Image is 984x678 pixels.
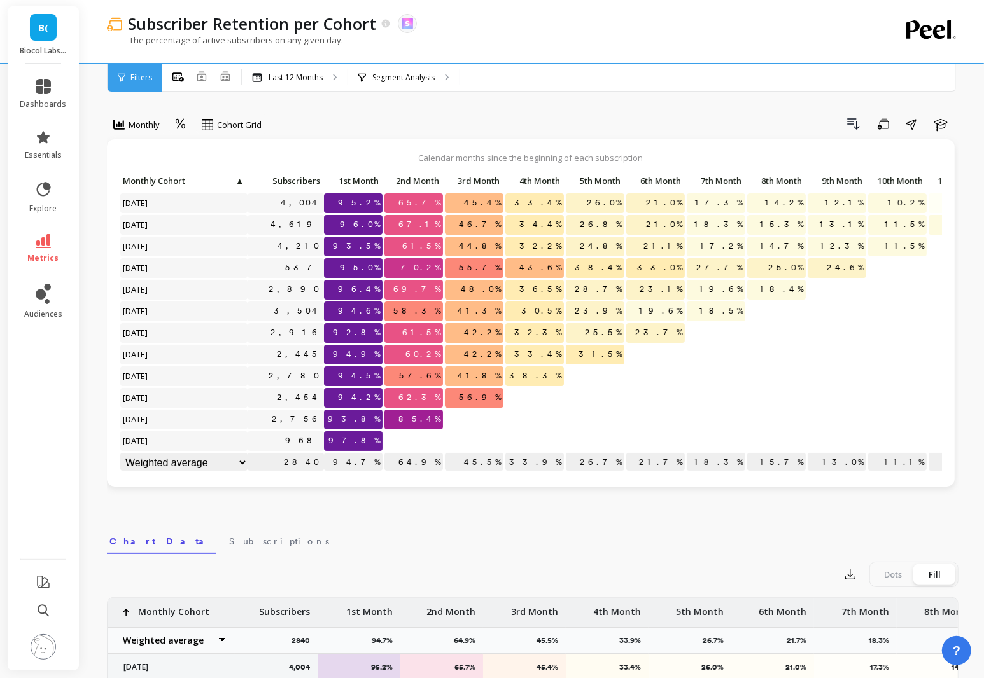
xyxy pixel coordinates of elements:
p: 17.3% [822,662,889,672]
p: 94.7% [372,635,400,646]
span: 30.5% [519,301,564,321]
span: 57.6% [397,366,443,385]
span: 25.0% [766,258,806,277]
span: 41.3% [455,301,503,321]
span: 85.4% [396,410,443,429]
div: Toggle SortBy [747,172,807,191]
span: [DATE] [120,388,151,407]
span: dashboards [20,99,67,109]
span: ? [953,642,960,660]
div: Toggle SortBy [626,172,686,191]
a: 2,454 [274,388,324,407]
p: 64.9% [384,453,443,472]
p: 26.7% [703,635,731,646]
a: 4,619 [268,215,324,234]
div: Fill [914,564,956,585]
span: 7th Month [689,176,742,186]
span: 18.5% [697,301,745,321]
span: 65.7% [396,193,443,212]
span: 41.8% [455,366,503,385]
p: Monthly Cohort [138,598,209,618]
span: [DATE] [120,258,151,277]
p: 2nd Month [384,172,443,190]
p: 26.0% [657,662,724,672]
span: 24.8% [577,237,624,256]
span: 92.8% [330,323,383,342]
span: 10th Month [871,176,923,186]
span: [DATE] [120,345,151,364]
p: 21.7% [626,453,685,472]
p: Last 12 Months [269,73,323,83]
span: [DATE] [120,193,151,212]
p: 4th Month [505,172,564,190]
p: 95.2% [326,662,393,672]
span: 38.3% [507,366,564,385]
span: 33.0% [635,258,685,277]
span: 61.5% [400,323,443,342]
p: 4th Month [593,598,641,618]
p: 33.9% [619,635,649,646]
span: 11th Month [931,176,983,186]
div: Toggle SortBy [686,172,747,191]
p: 3rd Month [511,598,558,618]
p: 14.2% [905,662,972,672]
span: 3rd Month [447,176,500,186]
p: 10th Month [868,172,927,190]
span: [DATE] [120,301,151,321]
p: 2840 [292,635,318,646]
span: Subscribers [250,176,320,186]
span: 25.5% [582,323,624,342]
span: 23.9% [572,301,624,321]
a: 4,210 [275,237,324,256]
p: 2nd Month [426,598,475,618]
a: 2,916 [268,323,324,342]
p: 5th Month [566,172,624,190]
p: 11.1% [868,453,927,472]
a: 2,780 [266,366,324,385]
span: 94.9% [330,345,383,364]
span: 2nd Month [387,176,439,186]
span: 12.1% [822,193,866,212]
div: Toggle SortBy [868,172,928,191]
span: 13.1% [817,215,866,234]
p: 7th Month [841,598,889,618]
p: 26.7% [566,453,624,472]
p: 15.7% [747,453,806,472]
span: 21.0% [643,193,685,212]
span: 14.7% [757,237,806,256]
span: 32.2% [517,237,564,256]
a: 2,890 [266,280,324,299]
p: 9th Month [808,172,866,190]
span: 38.4% [572,258,624,277]
span: 23.7% [633,323,685,342]
span: 9th Month [810,176,862,186]
p: 1st Month [324,172,383,190]
span: 1st Month [327,176,379,186]
span: 28.7% [572,280,624,299]
p: Subscriber Retention per Cohort [129,13,377,34]
span: 61.5% [400,237,443,256]
p: The percentage of active subscribers on any given day. [107,34,343,46]
span: 94.2% [335,388,383,407]
span: 56.9% [456,388,503,407]
p: 2840 [248,453,324,472]
span: 46.7% [456,215,503,234]
span: 94.5% [335,366,383,385]
p: 45.5% [537,635,566,646]
div: Toggle SortBy [444,172,505,191]
span: 33.4% [512,345,564,364]
span: 5th Month [568,176,621,186]
span: 67.1% [396,215,443,234]
span: Filters [130,73,152,83]
span: 15.3% [757,215,806,234]
p: 8th Month [747,172,806,190]
span: 21.1% [641,237,685,256]
p: Monthly Cohort [120,172,248,190]
span: 93.5% [330,237,383,256]
a: 4,004 [278,193,324,212]
span: 26.8% [577,215,624,234]
span: 12.3% [818,237,866,256]
span: [DATE] [120,237,151,256]
a: 968 [283,431,324,450]
span: 19.6% [636,301,685,321]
